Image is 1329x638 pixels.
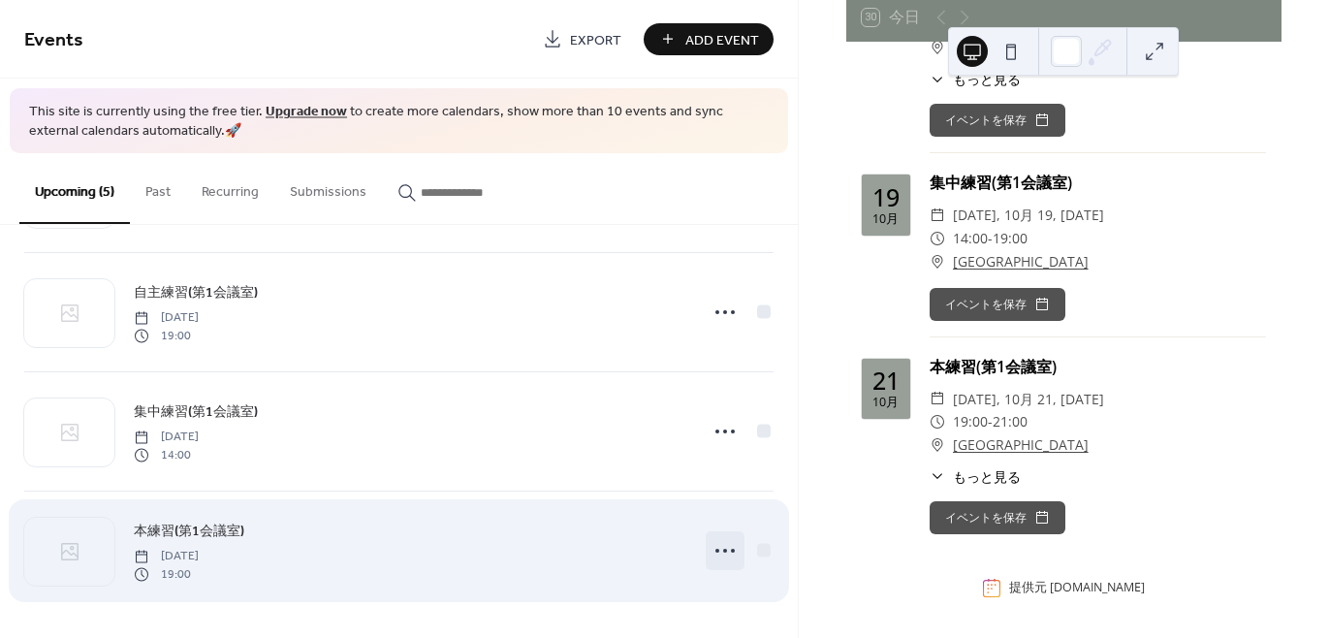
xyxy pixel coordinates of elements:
button: Upcoming (5) [19,153,130,224]
button: ​もっと見る [930,466,1021,487]
div: ​ [930,410,945,433]
div: ​ [930,466,945,487]
div: 21 [872,368,900,393]
span: 14:00 [953,227,988,250]
span: [DATE], 10月 19, [DATE] [953,204,1104,227]
div: 提供元 [1009,579,1145,596]
a: 自主練習(第1会議室) [134,281,258,303]
span: 14:00 [134,446,199,463]
span: Events [24,21,83,59]
div: ​ [930,433,945,457]
button: Past [130,153,186,222]
span: This site is currently using the free tier. to create more calendars, show more than 10 events an... [29,103,769,141]
span: [DATE] [134,429,199,446]
span: - [988,227,993,250]
button: Add Event [644,23,774,55]
span: 19:00 [134,327,199,344]
button: イベントを保存 [930,501,1065,534]
a: Export [528,23,636,55]
button: ​もっと見る [930,69,1021,89]
button: Recurring [186,153,274,222]
span: [DATE] [134,548,199,565]
span: 19:00 [993,227,1028,250]
div: 集中練習(第1会議室) [930,171,1266,194]
span: Add Event [685,30,759,50]
span: 19:00 [134,565,199,583]
div: ​ [930,36,945,59]
a: Upgrade now [266,99,347,125]
button: イベントを保存 [930,288,1065,321]
div: 19 [872,185,900,209]
div: ​ [930,388,945,411]
a: [GEOGRAPHIC_DATA] [953,250,1089,273]
span: もっと見る [953,466,1021,487]
div: 本練習(第1会議室) [930,355,1266,378]
div: ​ [930,227,945,250]
span: 本練習(第1会議室) [134,522,244,542]
div: ​ [930,69,945,89]
span: もっと見る [953,69,1021,89]
span: - [988,410,993,433]
div: 10月 [872,213,899,226]
span: [DATE] [134,309,199,327]
span: 21:00 [993,410,1028,433]
a: [GEOGRAPHIC_DATA] [953,433,1089,457]
span: 自主練習(第1会議室) [134,283,258,303]
div: 10月 [872,397,899,409]
span: Export [570,30,621,50]
span: 集中練習(第1会議室) [134,402,258,423]
span: 19:00 [953,410,988,433]
a: 集中練習(第1会議室) [134,400,258,423]
a: 本練習(第1会議室) [134,520,244,542]
span: [DATE], 10月 21, [DATE] [953,388,1104,411]
button: イベントを保存 [930,104,1065,137]
button: Submissions [274,153,382,222]
a: [DOMAIN_NAME] [1050,579,1145,595]
div: ​ [930,250,945,273]
div: ​ [930,204,945,227]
